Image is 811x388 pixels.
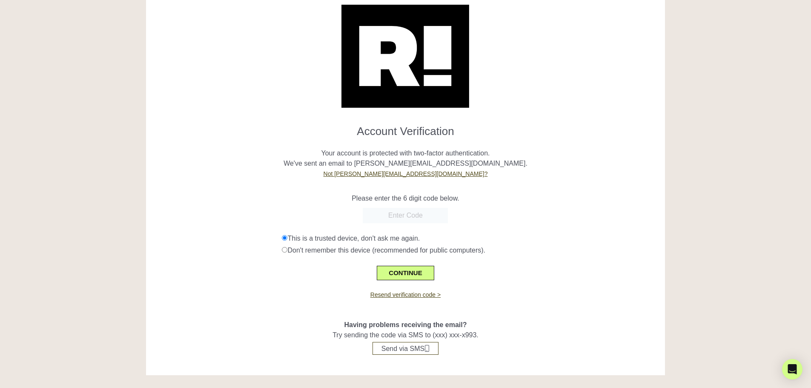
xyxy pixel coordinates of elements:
[152,299,659,355] div: Try sending the code via SMS to (xxx) xxx-x993.
[370,291,441,298] a: Resend verification code >
[152,118,659,138] h1: Account Verification
[324,170,488,177] a: Not [PERSON_NAME][EMAIL_ADDRESS][DOMAIN_NAME]?
[152,193,659,204] p: Please enter the 6 digit code below.
[282,245,659,256] div: Don't remember this device (recommended for public computers).
[344,321,467,328] span: Having problems receiving the email?
[363,208,448,223] input: Enter Code
[341,5,469,108] img: Retention.com
[152,138,659,179] p: Your account is protected with two-factor authentication. We've sent an email to [PERSON_NAME][EM...
[782,359,802,379] div: Open Intercom Messenger
[373,342,438,355] button: Send via SMS
[377,266,434,280] button: CONTINUE
[282,233,659,244] div: This is a trusted device, don't ask me again.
